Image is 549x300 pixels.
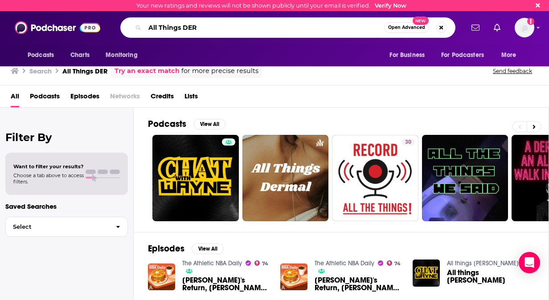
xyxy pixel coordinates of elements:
[413,16,429,25] span: New
[70,49,90,61] span: Charts
[148,118,225,130] a: PodcastsView All
[389,49,425,61] span: For Business
[182,276,270,292] a: Klay's Return, Jamal Murray Update, All Things DeRozan
[384,22,429,33] button: Open AdvancedNew
[110,89,140,107] span: Networks
[184,89,198,107] a: Lists
[5,217,128,237] button: Select
[148,264,175,291] img: Klay's Return, Jamal Murray Update, All Things DeRozan
[435,47,497,64] button: open menu
[148,243,224,254] a: EpisodesView All
[402,138,415,146] a: 30
[5,131,128,144] h2: Filter By
[5,202,128,211] p: Saved Searches
[120,17,455,38] div: Search podcasts, credits, & more...
[501,49,516,61] span: More
[447,269,534,284] a: All things Dershanel
[383,47,436,64] button: open menu
[13,163,84,170] span: Want to filter your results?
[62,67,107,75] h3: All Things DER
[151,89,174,107] a: Credits
[490,67,535,75] button: Send feedback
[193,119,225,130] button: View All
[182,259,242,267] a: The Athletic NBA Daily
[490,20,504,35] a: Show notifications dropdown
[21,47,66,64] button: open menu
[30,89,60,107] a: Podcasts
[65,47,95,64] a: Charts
[280,264,307,291] img: Klay's Return, Jamal Murray Update, All Things DeRozan
[13,172,84,185] span: Choose a tab above to access filters.
[29,67,52,75] h3: Search
[99,47,149,64] button: open menu
[6,224,109,230] span: Select
[315,276,402,292] a: Klay's Return, Jamal Murray Update, All Things DeRozan
[441,49,484,61] span: For Podcasters
[106,49,137,61] span: Monitoring
[315,259,374,267] a: The Athletic NBA Daily
[387,260,401,266] a: 74
[192,243,224,254] button: View All
[405,138,411,147] span: 30
[519,252,540,273] div: Open Intercom Messenger
[15,19,100,36] img: Podchaser - Follow, Share and Rate Podcasts
[388,25,425,30] span: Open Advanced
[332,135,418,221] a: 30
[413,259,440,287] img: All things Dershanel
[394,262,401,266] span: 74
[145,20,384,35] input: Search podcasts, credits, & more...
[515,18,534,37] span: Logged in as Alexish212
[136,2,406,9] div: Your new ratings and reviews will not be shown publicly until your email is verified.
[70,89,99,107] a: Episodes
[115,66,180,76] a: Try an exact match
[28,49,54,61] span: Podcasts
[447,259,519,267] a: All things Dershanel
[447,269,534,284] span: All things [PERSON_NAME]
[527,18,534,25] svg: Email not verified
[182,276,270,292] span: [PERSON_NAME]'s Return, [PERSON_NAME] Update, All Things DeRozan
[148,118,186,130] h2: Podcasts
[315,276,402,292] span: [PERSON_NAME]'s Return, [PERSON_NAME] Update, All Things DeRozan
[11,89,19,107] a: All
[468,20,483,35] a: Show notifications dropdown
[375,2,406,9] a: Verify Now
[515,18,534,37] button: Show profile menu
[181,66,258,76] span: for more precise results
[262,262,268,266] span: 74
[254,260,269,266] a: 74
[148,243,184,254] h2: Episodes
[515,18,534,37] img: User Profile
[495,47,528,64] button: open menu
